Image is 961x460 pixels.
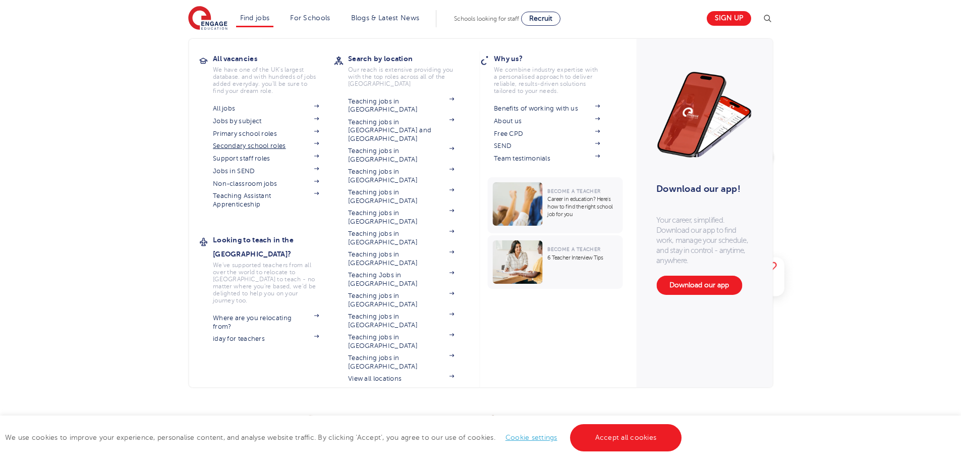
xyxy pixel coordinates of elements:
p: 6 Teacher Interview Tips [547,254,617,262]
span: Become a Teacher [547,188,600,194]
a: Accept all cookies [570,424,682,451]
a: Where are you relocating from? [213,314,319,331]
a: Search by locationOur reach is extensive providing you with the top roles across all of the [GEOG... [348,52,469,87]
p: Our reach is extensive providing you with the top roles across all of the [GEOGRAPHIC_DATA] [348,66,454,87]
a: Become a Teacher6 Teacher Interview Tips [487,235,625,289]
a: Support staff roles [213,155,319,163]
a: Cookie settings [505,434,557,441]
a: Teaching Assistant Apprenticeship [213,192,319,209]
a: Jobs by subject [213,117,319,125]
span: Schools looking for staff [454,15,519,22]
a: Teaching jobs in [GEOGRAPHIC_DATA] [348,147,454,164]
a: Teaching jobs in [GEOGRAPHIC_DATA] [348,313,454,329]
span: We use cookies to improve your experience, personalise content, and analyse website traffic. By c... [5,434,684,441]
a: Teaching jobs in [GEOGRAPHIC_DATA] [348,250,454,267]
a: Teaching jobs in [GEOGRAPHIC_DATA] [348,292,454,309]
a: All jobs [213,105,319,113]
a: Teaching jobs in [GEOGRAPHIC_DATA] [348,168,454,184]
h3: All vacancies [213,52,334,66]
a: Free CPD [494,130,600,138]
p: Career in education? Here’s how to find the right school job for you [547,195,617,218]
a: For Schools [290,14,330,22]
p: We've supported teachers from all over the world to relocate to [GEOGRAPHIC_DATA] to teach - no m... [213,262,319,304]
a: Teaching jobs in [GEOGRAPHIC_DATA] [348,188,454,205]
h3: Looking to teach in the [GEOGRAPHIC_DATA]? [213,233,334,261]
a: All vacanciesWe have one of the UK's largest database. and with hundreds of jobs added everyday. ... [213,52,334,94]
a: Teaching jobs in [GEOGRAPHIC_DATA] [348,209,454,226]
a: Sign up [707,11,751,26]
a: Non-classroom jobs [213,180,319,188]
a: Secondary school roles [213,142,319,150]
img: Engage Education [188,6,228,31]
span: Recruit [529,15,552,22]
a: Why us?We combine industry expertise with a personalised approach to deliver reliable, results-dr... [494,52,615,94]
a: Looking to teach in the [GEOGRAPHIC_DATA]?We've supported teachers from all over the world to rel... [213,233,334,304]
a: Jobs in SEND [213,167,319,175]
a: Blogs & Latest News [351,14,420,22]
a: Teaching jobs in [GEOGRAPHIC_DATA] [348,97,454,114]
p: We combine industry expertise with a personalised approach to deliver reliable, results-driven so... [494,66,600,94]
a: About us [494,117,600,125]
a: Teaching Jobs in [GEOGRAPHIC_DATA] [348,271,454,288]
a: Teaching jobs in [GEOGRAPHIC_DATA] [348,230,454,246]
a: View all locations [348,375,454,383]
a: Download our app [656,276,742,295]
a: Primary school roles [213,130,319,138]
a: Become a TeacherCareer in education? Here’s how to find the right school job for you [487,177,625,233]
h3: Why us? [494,52,615,66]
a: SEND [494,142,600,150]
a: Benefits of working with us [494,105,600,113]
a: iday for teachers [213,335,319,343]
a: Find jobs [240,14,270,22]
span: Become a Teacher [547,246,600,252]
a: Recruit [521,12,560,26]
a: Teaching jobs in [GEOGRAPHIC_DATA] and [GEOGRAPHIC_DATA] [348,118,454,143]
p: We have one of the UK's largest database. and with hundreds of jobs added everyday. you'll be sur... [213,66,319,94]
a: Teaching jobs in [GEOGRAPHIC_DATA] [348,333,454,350]
a: Team testimonials [494,155,600,163]
h3: Search by location [348,52,469,66]
p: Your career, simplified. Download our app to find work, manage your schedule, and stay in control... [656,215,752,266]
h3: Download our app! [656,178,748,200]
a: Teaching jobs in [GEOGRAPHIC_DATA] [348,354,454,371]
